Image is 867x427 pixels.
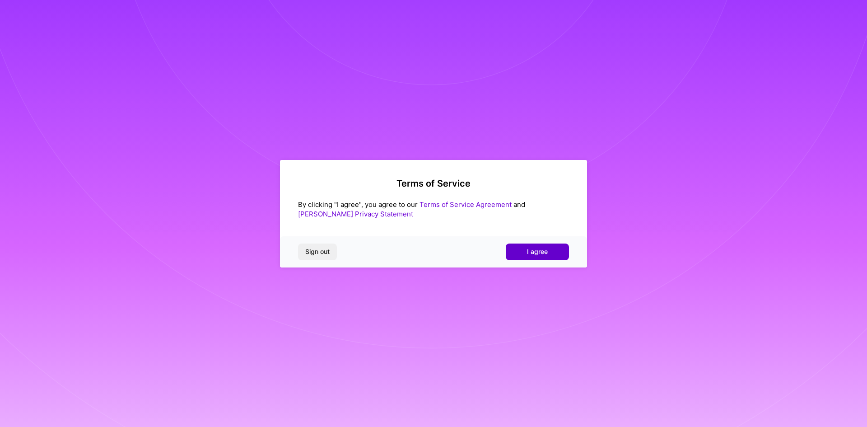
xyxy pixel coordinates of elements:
[298,178,569,189] h2: Terms of Service
[298,200,569,219] div: By clicking "I agree", you agree to our and
[298,210,413,218] a: [PERSON_NAME] Privacy Statement
[527,247,548,256] span: I agree
[298,244,337,260] button: Sign out
[420,200,512,209] a: Terms of Service Agreement
[305,247,330,256] span: Sign out
[506,244,569,260] button: I agree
